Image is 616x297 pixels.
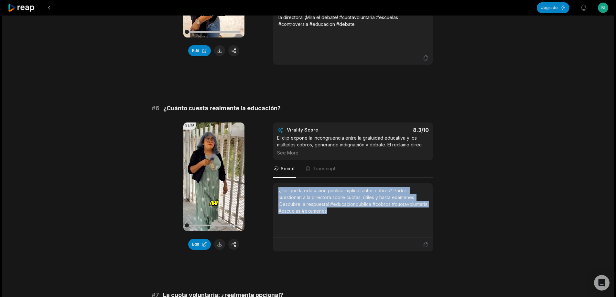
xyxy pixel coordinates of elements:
div: 8.3 /10 [359,127,429,133]
span: ¿Cuánto cuesta realmente la educación? [163,104,281,113]
button: Upgrade [537,2,569,13]
div: ¿Por qué la educación pública implica tantos cobros? Padres cuestionan a la directora sobre cuota... [278,187,427,214]
div: Virality Score [287,127,356,133]
button: Edit [188,45,211,56]
span: # 6 [152,104,159,113]
span: Social [281,165,295,172]
div: El clip expone la incongruencia entre la gratuidad educativa y los múltiples cobros, generando in... [277,134,429,156]
div: Open Intercom Messenger [594,275,610,291]
span: Transcript [313,165,336,172]
button: Edit [188,239,211,250]
video: Your browser does not support mp4 format. [183,122,244,231]
nav: Tabs [273,160,433,178]
div: See More [277,149,429,156]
